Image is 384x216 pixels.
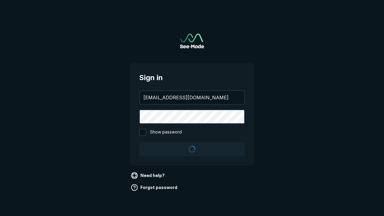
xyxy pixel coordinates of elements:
img: See-Mode Logo [180,34,204,48]
span: Show password [150,129,182,136]
input: your@email.com [140,91,244,104]
a: Forgot password [130,183,180,192]
a: Need help? [130,171,167,180]
a: Go to sign in [180,34,204,48]
span: Sign in [139,72,245,83]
